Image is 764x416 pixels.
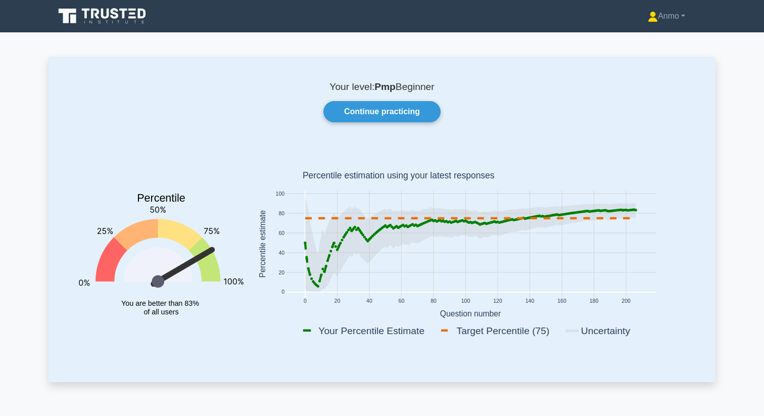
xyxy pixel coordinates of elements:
[431,299,437,304] text: 80
[440,309,501,318] text: Question number
[590,299,599,304] text: 180
[366,299,372,304] text: 40
[624,6,709,26] a: Anmo
[303,171,495,181] text: Percentile estimation using your latest responses
[278,250,284,256] text: 40
[493,299,502,304] text: 120
[622,299,631,304] text: 200
[278,270,284,275] text: 20
[276,191,285,197] text: 100
[399,299,405,304] text: 60
[144,308,178,316] tspan: of all users
[323,101,441,122] a: Continue practicing
[258,210,267,278] text: Percentile estimate
[461,299,470,304] text: 100
[278,230,284,236] text: 60
[137,193,185,205] text: Percentile
[557,299,566,304] text: 160
[73,81,691,93] p: Your level: Beginner
[374,81,396,92] b: Pmp
[526,299,535,304] text: 140
[281,290,284,295] text: 0
[335,299,341,304] text: 20
[304,299,307,304] text: 0
[121,299,199,307] tspan: You are better than 83%
[278,211,284,216] text: 80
